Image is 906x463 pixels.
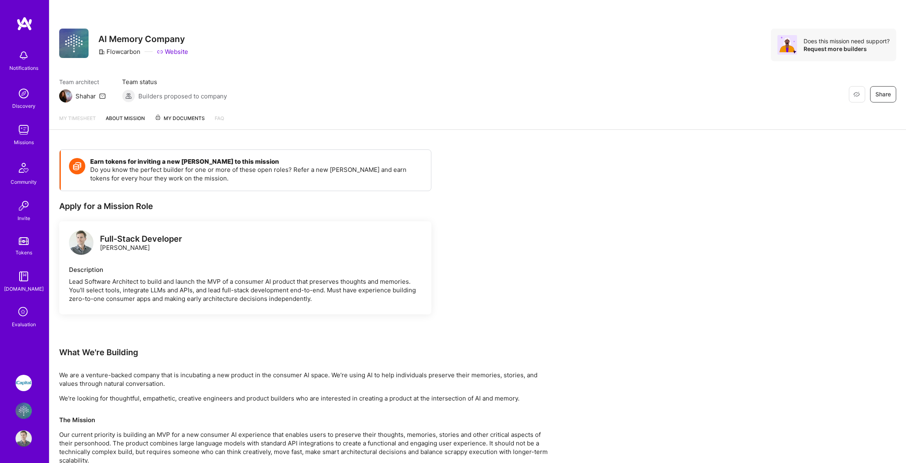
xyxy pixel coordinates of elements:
[16,122,32,138] img: teamwork
[16,47,32,64] img: bell
[59,416,95,424] strong: The Mission
[100,235,182,243] div: Full-Stack Developer
[18,214,30,223] div: Invite
[69,230,93,257] a: logo
[16,403,32,419] img: Flowcarbon: AI Memory Company
[59,89,72,102] img: Team Architect
[16,85,32,102] img: discovery
[16,430,32,447] img: User Avatar
[804,45,890,53] div: Request more builders
[16,16,33,31] img: logo
[875,90,891,98] span: Share
[16,198,32,214] img: Invite
[106,114,145,129] a: About Mission
[12,320,36,329] div: Evaluation
[98,47,140,56] div: Flowcarbon
[59,201,431,211] div: Apply for a Mission Role
[16,375,32,391] img: iCapital: Build and maintain RESTful API
[100,235,182,252] div: [PERSON_NAME]
[69,230,93,255] img: logo
[59,394,549,403] p: We're looking for thoughtful, empathetic, creative engineers and product builders who are interes...
[16,268,32,285] img: guide book
[98,49,105,55] i: icon CompanyGray
[157,47,188,56] a: Website
[69,277,422,303] div: Lead Software Architect to build and launch the MVP of a consumer AI product that preserves thoug...
[13,403,34,419] a: Flowcarbon: AI Memory Company
[13,375,34,391] a: iCapital: Build and maintain RESTful API
[98,34,188,44] h3: AI Memory Company
[90,165,423,183] p: Do you know the perfect builder for one or more of these open roles? Refer a new [PERSON_NAME] an...
[122,89,135,102] img: Builders proposed to company
[12,102,36,110] div: Discovery
[59,347,549,358] div: What We're Building
[155,114,205,123] span: My Documents
[13,430,34,447] a: User Avatar
[215,114,224,129] a: FAQ
[804,37,890,45] div: Does this mission need support?
[122,78,227,86] span: Team status
[75,92,96,100] div: Shahar
[16,248,32,257] div: Tokens
[90,158,423,165] h4: Earn tokens for inviting a new [PERSON_NAME] to this mission
[69,158,85,174] img: Token icon
[14,138,34,147] div: Missions
[59,29,89,58] img: Company Logo
[777,35,797,55] img: Avatar
[59,78,106,86] span: Team architect
[59,371,549,388] p: We are a venture-backed company that is incubating a new product in the consumer AI space. We’re ...
[155,114,205,129] a: My Documents
[11,178,37,186] div: Community
[16,305,31,320] i: icon SelectionTeam
[4,285,44,293] div: [DOMAIN_NAME]
[870,86,896,102] button: Share
[19,237,29,245] img: tokens
[9,64,38,72] div: Notifications
[138,92,227,100] span: Builders proposed to company
[99,93,106,99] i: icon Mail
[59,114,96,129] a: My timesheet
[14,158,33,178] img: Community
[69,265,422,274] div: Description
[853,91,860,98] i: icon EyeClosed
